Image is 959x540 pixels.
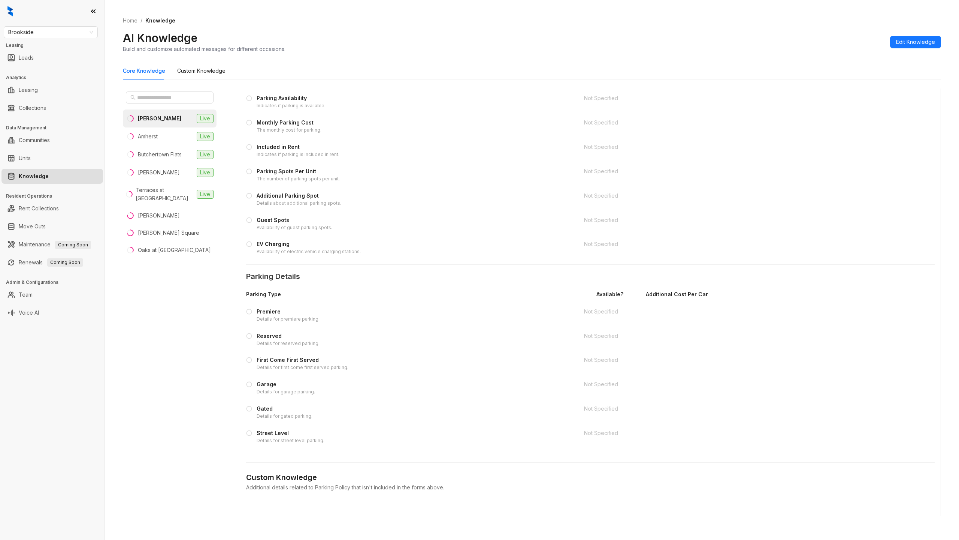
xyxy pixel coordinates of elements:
[584,429,913,437] div: Not Specified
[145,17,175,24] span: Knowledge
[1,82,103,97] li: Leasing
[6,193,105,199] h3: Resident Operations
[257,118,321,127] div: Monthly Parking Cost
[197,190,214,199] span: Live
[584,307,913,316] div: Not Specified
[584,167,913,175] div: Not Specified
[19,287,33,302] a: Team
[257,167,340,175] div: Parking Spots Per Unit
[246,271,935,282] span: Parking Details
[257,429,324,437] div: Street Level
[1,305,103,320] li: Voice AI
[136,186,194,202] div: Terraces at [GEOGRAPHIC_DATA]
[257,240,361,248] div: EV Charging
[584,118,913,127] div: Not Specified
[123,31,197,45] h2: AI Knowledge
[121,16,139,25] a: Home
[246,483,935,492] div: Additional details related to Parking Policy that isn't included in the forms above.
[19,133,50,148] a: Communities
[55,241,91,249] span: Coming Soon
[257,380,315,388] div: Garage
[257,405,312,413] div: Gated
[138,229,199,237] div: [PERSON_NAME] Square
[584,94,913,102] div: Not Specified
[123,67,165,75] div: Core Knowledge
[257,151,339,158] div: Indicates if parking is included in rent.
[6,279,105,286] h3: Admin & Configurations
[584,356,913,364] div: Not Specified
[138,114,181,123] div: [PERSON_NAME]
[584,192,913,200] div: Not Specified
[1,219,103,234] li: Move Outs
[257,307,320,316] div: Premiere
[177,67,226,75] div: Custom Knowledge
[19,82,38,97] a: Leasing
[257,364,348,371] div: Details for first come first served parking.
[1,151,103,166] li: Units
[1,255,103,270] li: Renewals
[197,150,214,159] span: Live
[19,305,39,320] a: Voice AI
[257,356,348,364] div: First Come First Served
[1,201,103,216] li: Rent Collections
[7,6,13,16] img: logo
[197,132,214,141] span: Live
[257,437,324,444] div: Details for street level parking.
[896,38,935,46] span: Edit Knowledge
[138,150,182,159] div: Butchertown Flats
[19,50,34,65] a: Leads
[138,168,180,177] div: [PERSON_NAME]
[257,224,332,231] div: Availability of guest parking spots.
[584,240,913,248] div: Not Specified
[257,94,326,102] div: Parking Availability
[257,332,320,340] div: Reserved
[646,290,766,298] div: Additional Cost Per Car
[1,169,103,184] li: Knowledge
[257,102,326,109] div: Indicates if parking is available.
[1,237,103,252] li: Maintenance
[47,258,83,267] span: Coming Soon
[138,211,180,220] div: [PERSON_NAME]
[130,95,136,100] span: search
[257,248,361,255] div: Availability of electric vehicle charging stations.
[257,388,315,396] div: Details for garage parking.
[19,255,83,270] a: RenewalsComing Soon
[584,380,913,388] div: Not Specified
[584,405,913,413] div: Not Specified
[584,216,913,224] div: Not Specified
[19,151,31,166] a: Units
[1,100,103,115] li: Collections
[246,472,935,483] div: Custom Knowledge
[19,219,46,234] a: Move Outs
[123,45,285,53] div: Build and customize automated messages for different occasions.
[138,246,211,254] div: Oaks at [GEOGRAPHIC_DATA]
[138,132,158,141] div: Amherst
[1,133,103,148] li: Communities
[257,192,341,200] div: Additional Parking Spot
[140,16,142,25] li: /
[257,143,339,151] div: Included in Rent
[6,42,105,49] h3: Leasing
[257,175,340,183] div: The number of parking spots per unit.
[257,200,341,207] div: Details about additional parking spots.
[246,290,590,298] div: Parking Type
[257,316,320,323] div: Details for premiere parking.
[19,169,49,184] a: Knowledge
[584,332,913,340] div: Not Specified
[257,127,321,134] div: The monthly cost for parking.
[197,114,214,123] span: Live
[257,216,332,224] div: Guest Spots
[584,143,913,151] div: Not Specified
[8,27,93,38] span: Brookside
[1,287,103,302] li: Team
[1,50,103,65] li: Leads
[890,36,941,48] button: Edit Knowledge
[6,74,105,81] h3: Analytics
[257,413,312,420] div: Details for gated parking.
[596,290,641,298] div: Available?
[19,100,46,115] a: Collections
[257,340,320,347] div: Details for reserved parking.
[19,201,59,216] a: Rent Collections
[6,124,105,131] h3: Data Management
[197,168,214,177] span: Live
